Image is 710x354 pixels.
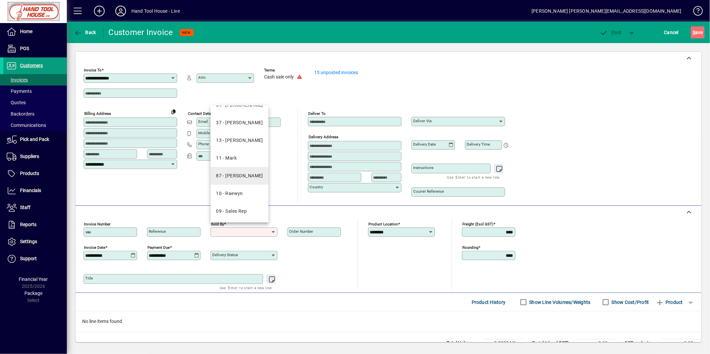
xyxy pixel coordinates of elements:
[693,27,703,38] span: ave
[472,297,506,308] span: Product History
[220,284,272,292] mat-hint: Use 'Enter' to start a new line
[7,111,34,117] span: Backorders
[3,40,67,57] a: POS
[7,88,32,94] span: Payments
[109,27,173,38] div: Customer Invoice
[211,202,268,220] mat-option: 09 - Sales Rep
[110,5,131,17] button: Profile
[3,250,67,267] a: Support
[7,77,28,82] span: Invoices
[447,173,500,181] mat-hint: Use 'Enter' to start a new line
[413,142,436,147] mat-label: Delivery date
[3,199,67,216] a: Staff
[20,63,43,68] span: Customers
[691,26,705,38] button: Save
[24,291,42,296] span: Package
[20,188,41,193] span: Financials
[20,154,39,159] span: Suppliers
[211,132,268,149] mat-option: 13 - Lucy Dipple
[289,229,313,234] mat-label: Order number
[20,46,29,51] span: POS
[413,119,432,123] mat-label: Deliver via
[168,106,179,117] button: Copy to Delivery address
[216,172,263,179] div: 87 - [PERSON_NAME]
[688,1,702,23] a: Knowledge Base
[84,68,102,72] mat-label: Invoice To
[3,148,67,165] a: Suppliers
[3,108,67,120] a: Backorders
[600,30,622,35] span: ost
[3,97,67,108] a: Quotes
[3,182,67,199] a: Financials
[20,256,37,261] span: Support
[3,23,67,40] a: Home
[7,123,46,128] span: Communications
[20,205,30,210] span: Staff
[264,68,304,72] span: Terms
[310,185,323,189] mat-label: Country
[89,5,110,17] button: Add
[664,27,679,38] span: Cancel
[531,6,682,16] div: [PERSON_NAME] [PERSON_NAME][EMAIL_ADDRESS][DOMAIN_NAME]
[413,189,444,194] mat-label: Courier Reference
[7,100,26,105] span: Quotes
[85,276,93,281] mat-label: Title
[597,26,625,38] button: Post
[212,252,238,257] mat-label: Delivery status
[264,74,294,80] span: Cash sale only
[211,222,224,226] mat-label: Sold by
[216,137,263,144] div: 13 - [PERSON_NAME]
[576,339,616,347] td: 0.00
[612,30,615,35] span: P
[211,149,268,167] mat-option: 11 - Mark
[368,222,398,226] mat-label: Product location
[621,339,661,347] td: GST exclusive
[198,75,206,80] mat-label: Attn
[693,30,695,35] span: S
[653,296,686,308] button: Product
[131,6,180,16] div: Hand Tool House - Live
[610,299,649,306] label: Show Cost/Profit
[462,245,478,250] mat-label: Rounding
[3,216,67,233] a: Reports
[308,111,326,116] mat-label: Deliver To
[3,74,67,85] a: Invoices
[147,245,170,250] mat-label: Payment due
[413,165,434,170] mat-label: Instructions
[656,297,683,308] span: Product
[20,239,37,244] span: Settings
[314,70,358,75] a: 15 unposted invoices
[467,142,490,147] mat-label: Delivery time
[20,29,32,34] span: Home
[20,171,39,176] span: Products
[3,165,67,182] a: Products
[198,119,208,124] mat-label: Email
[19,277,48,282] span: Financial Year
[469,296,508,308] button: Product History
[198,142,209,146] mat-label: Phone
[216,155,237,162] div: 11 - Mark
[216,190,243,197] div: 10 - Raewyn
[528,299,591,306] label: Show Line Volumes/Weights
[529,339,576,347] td: Freight (excl GST)
[20,222,36,227] span: Reports
[216,119,263,126] div: 37 - [PERSON_NAME]
[211,185,268,202] mat-option: 10 - Raewyn
[84,245,105,250] mat-label: Invoice date
[3,131,67,148] a: Pick and Pack
[443,339,483,347] td: Total Volume
[3,120,67,131] a: Communications
[149,229,166,234] mat-label: Reference
[67,26,104,38] app-page-header-button: Back
[663,26,681,38] button: Cancel
[211,114,268,132] mat-option: 37 - Kelvin
[76,311,701,332] div: No line items found
[84,222,111,226] mat-label: Invoice number
[211,167,268,185] mat-option: 87 - Matt
[20,137,49,142] span: Pick and Pack
[183,30,191,35] span: NEW
[198,131,210,135] mat-label: Mobile
[3,233,67,250] a: Settings
[661,339,701,347] td: 0.00
[483,339,523,347] td: 0.0000 M³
